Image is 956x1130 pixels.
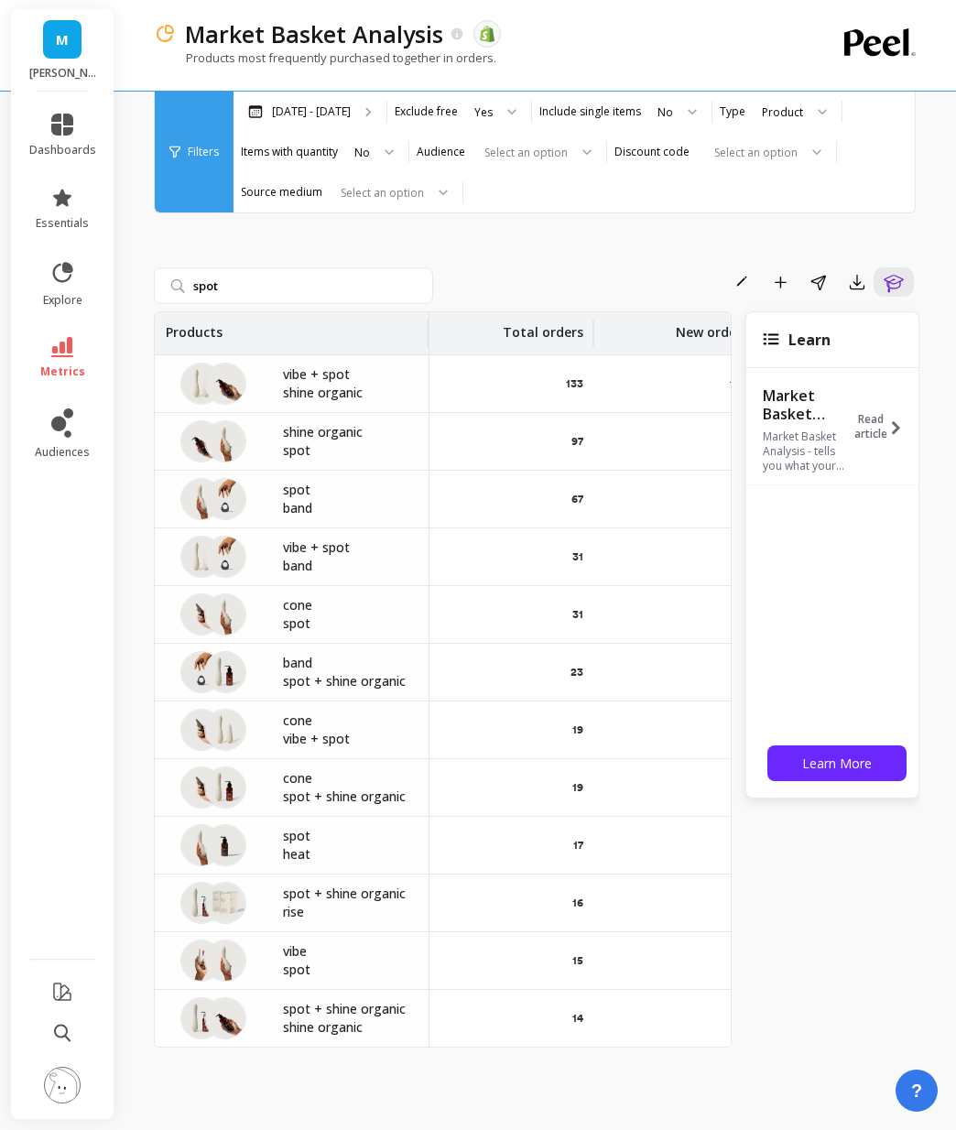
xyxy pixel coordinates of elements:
[36,216,89,231] span: essentials
[241,145,338,159] label: Items with quantity
[204,882,246,924] img: dMvc6jvO-Recovered-1_1.png
[204,363,246,405] img: MD_shine8oz_organic_greybg_02.jpg
[180,536,223,578] img: MD_spot_vibe_01.jpg
[896,1070,938,1112] button: ?
[283,365,407,384] p: vibe + spot
[44,1067,81,1103] img: profile picture
[911,1078,922,1103] span: ?
[166,312,223,342] p: Products
[180,651,223,693] img: band---product---3.jpg
[35,445,90,460] span: audiences
[180,363,223,405] img: MD_spot_vibe_01.jpg
[185,18,443,49] p: Market Basket Analysis
[283,441,407,460] p: spot
[788,330,831,350] span: Learn
[657,103,673,121] div: No
[571,434,583,449] p: 97
[572,549,583,564] p: 31
[283,384,407,402] p: shine organic
[180,882,223,924] img: MD_spot_shine_md_grey_01_f272b5b7-fb5f-41ff-b599-5f708b46c5fd.jpg
[204,709,246,751] img: MD_spot_vibe_01.jpg
[29,66,96,81] p: maude
[572,1011,583,1026] p: 14
[283,961,407,979] p: spot
[154,267,433,304] input: Search
[180,766,223,809] img: MD_cone_charcoal_05.png
[204,766,246,809] img: MD_spot_shine_md_grey_01_f272b5b7-fb5f-41ff-b599-5f708b46c5fd.jpg
[854,385,914,469] button: Read article
[283,1000,407,1018] p: spot + shine organic
[180,709,223,751] img: MD_cone_charcoal_05.png
[204,593,246,636] img: MD_spot_md_grey_greybg_04.jpg
[474,103,493,121] div: Yes
[573,838,583,853] p: 17
[566,376,583,391] p: 133
[180,420,223,462] img: MD_shine8oz_organic_greybg_02.jpg
[204,651,246,693] img: MD_spot_shine_md_grey_01_f272b5b7-fb5f-41ff-b599-5f708b46c5fd.jpg
[283,827,407,845] p: spot
[571,492,583,506] p: 67
[204,824,246,866] img: MD_shine4oz_heat_greybg_hero.jpg
[272,104,351,119] p: [DATE] - [DATE]
[762,103,803,121] div: Product
[283,712,407,730] p: cone
[43,293,82,308] span: explore
[676,312,748,342] p: New orders
[283,557,407,575] p: band
[154,23,176,45] img: header icon
[539,104,641,119] label: Include single items
[180,824,223,866] img: MD_spot_md_grey_greybg_04.jpg
[572,723,583,737] p: 19
[283,942,407,961] p: vibe
[572,780,583,795] p: 19
[572,896,583,910] p: 16
[854,412,887,441] span: Read article
[802,755,872,772] span: Learn More
[283,769,407,788] p: cone
[572,607,583,622] p: 31
[204,940,246,982] img: MD_spot_md_grey_greybg_04.jpg
[180,997,223,1039] img: MD_spot_shine_md_grey_01_f272b5b7-fb5f-41ff-b599-5f708b46c5fd.jpg
[283,1018,407,1037] p: shine organic
[283,654,407,672] p: band
[204,478,246,520] img: band---product---3.jpg
[730,376,748,391] p: 103
[570,665,583,679] p: 23
[283,614,407,633] p: spot
[283,499,407,517] p: band
[188,145,219,159] span: Filters
[283,730,407,748] p: vibe + spot
[354,144,370,161] div: No
[283,672,407,690] p: spot + shine organic
[56,29,69,50] span: M
[283,788,407,806] p: spot + shine organic
[283,538,407,557] p: vibe + spot
[503,312,583,342] p: Total orders
[479,26,495,42] img: api.shopify.svg
[763,429,850,473] p: Market Basket Analysis - tells you what your customers are buying together. What are all the comb...
[763,386,850,423] p: Market Basket Analysis
[283,423,407,441] p: shine organic
[283,845,407,864] p: heat
[720,104,745,119] label: Type
[154,49,496,66] p: Products most frequently purchased together in orders.
[283,903,407,921] p: rise
[180,940,223,982] img: vibe_03.jpg
[283,481,407,499] p: spot
[283,885,407,903] p: spot + shine organic
[180,593,223,636] img: MD_cone_charcoal_05.png
[29,143,96,158] span: dashboards
[767,745,907,781] button: Learn More
[395,104,458,119] label: Exclude free
[572,953,583,968] p: 15
[204,536,246,578] img: band---product---3.jpg
[180,478,223,520] img: MD_spot_md_grey_greybg_04.jpg
[204,420,246,462] img: MD_spot_md_grey_greybg_04.jpg
[283,596,407,614] p: cone
[40,364,85,379] span: metrics
[204,997,246,1039] img: MD_shine8oz_organic_greybg_02.jpg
